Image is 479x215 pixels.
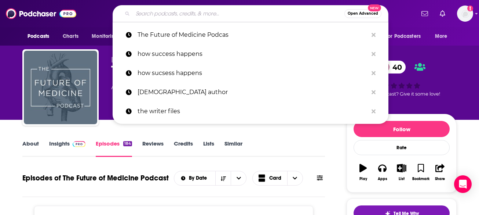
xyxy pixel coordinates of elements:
[344,9,381,18] button: Open AdvancedNew
[385,61,406,74] span: 40
[467,6,473,11] svg: Add a profile image
[399,177,405,181] div: List
[252,171,303,186] button: Choose View
[113,44,388,64] a: how success happens
[381,29,431,43] button: open menu
[354,140,450,155] div: Rate
[111,56,177,63] span: [PERSON_NAME], MD
[92,31,118,42] span: Monitoring
[457,6,473,22] span: Logged in as torisims
[347,56,457,101] div: 40Good podcast? Give it some love!
[113,83,388,102] a: [DEMOGRAPHIC_DATA] author
[354,121,450,137] button: Follow
[138,25,368,44] p: The Future of Medicine Podcas
[28,31,49,42] span: Podcasts
[138,83,368,102] p: christian author
[22,29,59,43] button: open menu
[6,7,76,21] img: Podchaser - Follow, Share and Rate Podcasts
[174,176,216,181] button: open menu
[454,175,472,193] div: Open Intercom Messenger
[378,61,406,74] a: 40
[435,31,447,42] span: More
[174,140,193,157] a: Credits
[174,171,247,186] h2: Choose List sort
[189,176,209,181] span: By Date
[215,171,231,185] button: Sort Direction
[392,159,411,186] button: List
[73,141,85,147] img: Podchaser Pro
[368,4,381,11] span: New
[418,7,431,20] a: Show notifications dropdown
[22,173,169,183] h1: Episodes of The Future of Medicine Podcast
[142,140,164,157] a: Reviews
[113,25,388,44] a: The Future of Medicine Podcas
[430,29,457,43] button: open menu
[203,140,214,157] a: Lists
[363,91,440,97] span: Good podcast? Give it some love!
[111,83,207,92] div: A podcast
[224,140,242,157] a: Similar
[138,102,368,121] p: the writer files
[87,29,127,43] button: open menu
[378,177,387,181] div: Apps
[231,171,246,185] button: open menu
[113,102,388,121] a: the writer files
[431,159,450,186] button: Share
[113,5,388,22] div: Search podcasts, credits, & more...
[359,177,367,181] div: Play
[269,176,281,181] span: Card
[385,31,421,42] span: For Podcasters
[437,7,448,20] a: Show notifications dropdown
[412,177,429,181] div: Bookmark
[348,12,378,15] span: Open Advanced
[373,159,392,186] button: Apps
[457,6,473,22] img: User Profile
[58,29,83,43] a: Charts
[133,8,344,19] input: Search podcasts, credits, & more...
[49,140,85,157] a: InsightsPodchaser Pro
[113,64,388,83] a: how sucsess happens
[24,51,97,124] img: The Future of Medicine Podcast
[435,177,445,181] div: Share
[138,44,368,64] p: how success happens
[123,141,132,146] div: 184
[411,159,430,186] button: Bookmark
[22,140,39,157] a: About
[138,64,368,83] p: how sucsess happens
[96,140,132,157] a: Episodes184
[354,159,373,186] button: Play
[457,6,473,22] button: Show profile menu
[63,31,78,42] span: Charts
